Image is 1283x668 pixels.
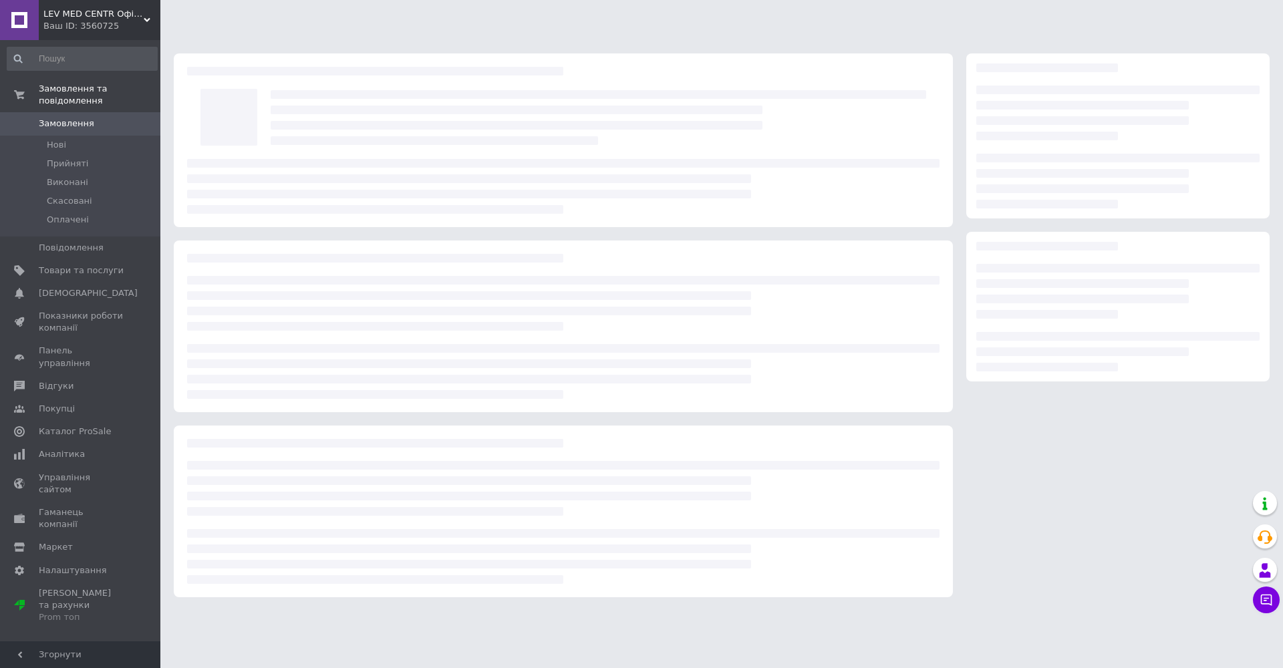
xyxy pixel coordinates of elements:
[39,472,124,496] span: Управління сайтом
[39,541,73,553] span: Маркет
[39,403,75,415] span: Покупці
[43,8,144,20] span: LEV MED CENTR Офіційний представник продукції "Клін Стрім" у Західному регіоні
[39,587,124,624] span: [PERSON_NAME] та рахунки
[39,265,124,277] span: Товари та послуги
[7,47,158,71] input: Пошук
[39,380,74,392] span: Відгуки
[47,158,88,170] span: Прийняті
[47,214,89,226] span: Оплачені
[47,195,92,207] span: Скасовані
[43,20,160,32] div: Ваш ID: 3560725
[39,242,104,254] span: Повідомлення
[39,310,124,334] span: Показники роботи компанії
[39,448,85,460] span: Аналітика
[39,345,124,369] span: Панель управління
[47,176,88,188] span: Виконані
[39,426,111,438] span: Каталог ProSale
[39,83,160,107] span: Замовлення та повідомлення
[47,139,66,151] span: Нові
[39,287,138,299] span: [DEMOGRAPHIC_DATA]
[39,611,124,623] div: Prom топ
[39,564,107,576] span: Налаштування
[1253,587,1280,613] button: Чат з покупцем
[39,506,124,530] span: Гаманець компанії
[39,118,94,130] span: Замовлення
